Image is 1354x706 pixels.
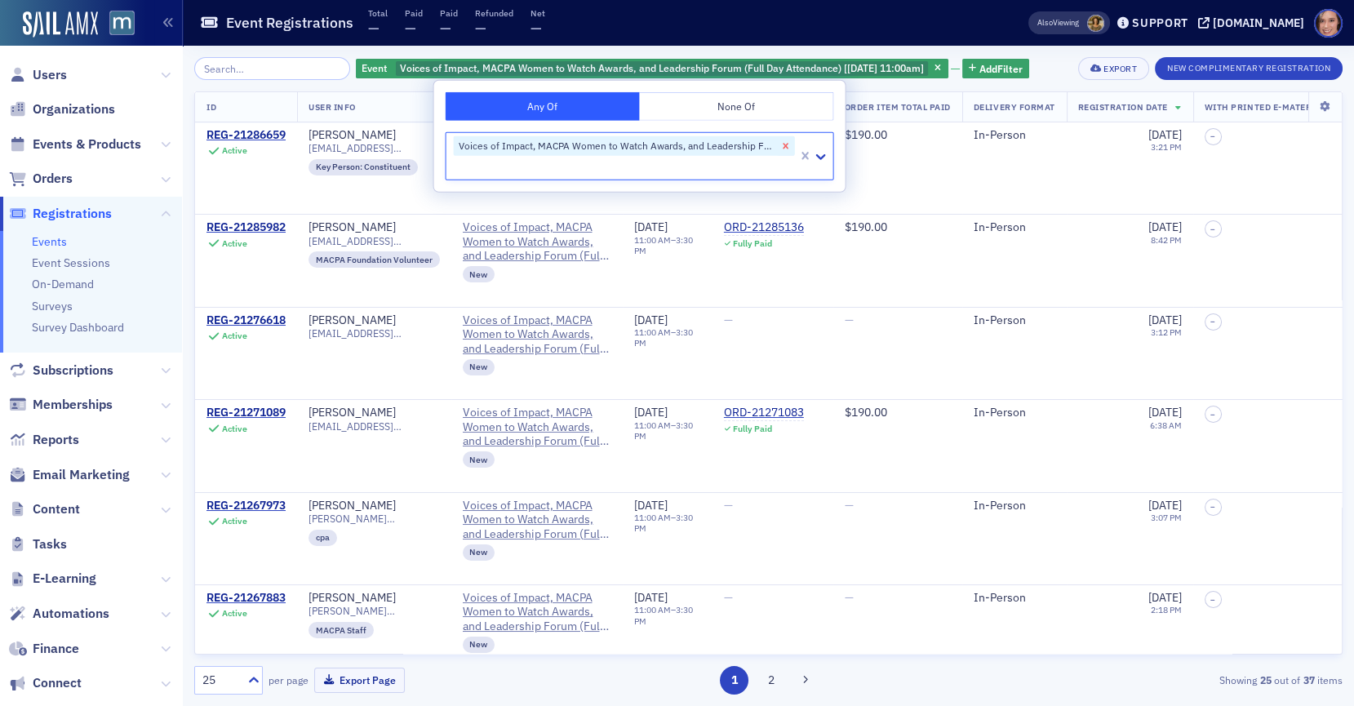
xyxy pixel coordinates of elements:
time: 2:18 PM [1151,604,1182,615]
span: [EMAIL_ADDRESS][DOMAIN_NAME] [309,327,440,340]
span: $190.00 [845,127,887,142]
div: [DOMAIN_NAME] [1213,16,1304,30]
span: Viewing [1037,17,1079,29]
span: — [440,19,451,38]
p: Total [368,7,388,19]
a: REG-21267973 [206,499,286,513]
button: None Of [640,92,834,121]
div: Active [222,145,247,156]
span: – [1210,224,1215,234]
div: ORD-21285136 [724,220,804,235]
span: Events & Products [33,135,141,153]
div: In-Person [974,128,1055,143]
div: New [463,451,495,468]
div: REG-21276618 [206,313,286,328]
a: [PERSON_NAME] [309,406,396,420]
div: Key Person: Constituent [309,159,418,175]
span: User Info [309,101,356,113]
a: Event Sessions [32,255,110,270]
div: New [463,637,495,653]
time: 3:30 PM [634,326,693,349]
div: In-Person [974,406,1055,420]
time: 3:30 PM [634,604,693,626]
input: Search… [194,57,350,80]
a: Events & Products [9,135,141,153]
span: — [475,19,486,38]
span: [DATE] [1148,405,1182,420]
label: per page [269,673,309,687]
span: — [405,19,416,38]
div: Support [1132,16,1188,30]
span: [DATE] [634,498,668,513]
a: Finance [9,640,79,658]
time: 3:12 PM [1151,326,1182,338]
span: Event [362,61,387,74]
div: Remove Voices of Impact, MACPA Women to Watch Awards, and Leadership Forum (Full Day Attendance) ... [777,136,795,156]
a: ORD-21271083 [724,406,804,420]
p: Paid [440,7,458,19]
time: 11:00 AM [634,512,671,523]
span: Connect [33,674,82,692]
span: [DATE] [1148,498,1182,513]
span: [DATE] [1148,220,1182,234]
span: Add Filter [979,61,1023,76]
a: [PERSON_NAME] [309,220,396,235]
a: Organizations [9,100,115,118]
span: E-Learning [33,570,96,588]
div: MACPA Staff [309,622,374,638]
span: — [531,19,542,38]
a: Registrations [9,205,112,223]
span: [PERSON_NAME][EMAIL_ADDRESS][DOMAIN_NAME] [309,605,440,617]
time: 11:00 AM [634,326,671,338]
time: 3:07 PM [1151,512,1182,523]
a: Reports [9,431,79,449]
a: Voices of Impact, MACPA Women to Watch Awards, and Leadership Forum (Full Day Attendance) [463,499,611,542]
div: In-Person [974,313,1055,328]
a: Connect [9,674,82,692]
button: [DOMAIN_NAME] [1198,17,1310,29]
div: Also [1037,17,1053,28]
span: [DATE] [634,313,668,327]
a: REG-21271089 [206,406,286,420]
span: Email Marketing [33,466,130,484]
button: Export Page [314,668,405,693]
span: Laura Swann [1087,15,1104,32]
time: 6:38 AM [1150,420,1182,431]
button: New Complimentary Registration [1155,57,1343,80]
a: Memberships [9,396,113,414]
div: 25 [202,672,238,689]
span: — [845,498,854,513]
strong: 25 [1257,673,1274,687]
a: Events [32,234,67,249]
div: Active [222,516,247,526]
div: – [634,605,701,626]
a: New Complimentary Registration [1155,60,1343,74]
time: 3:21 PM [1151,141,1182,153]
time: 11:00 AM [634,604,671,615]
span: – [1210,410,1215,420]
span: Voices of Impact, MACPA Women to Watch Awards, and Leadership Forum (Full Day Attendance) [463,220,611,264]
a: Users [9,66,67,84]
p: Paid [405,7,423,19]
div: New [463,359,495,375]
a: View Homepage [98,11,135,38]
div: Voices of Impact, MACPA Women to Watch Awards, and Leadership Forum (Full Day Attendance) [[DATE]... [454,136,777,156]
a: REG-21267883 [206,591,286,606]
span: Organizations [33,100,115,118]
a: REG-21286659 [206,128,286,143]
a: REG-21285982 [206,220,286,235]
span: – [1210,502,1215,512]
time: 3:30 PM [634,512,693,534]
div: MACPA Foundation Volunteer [309,251,440,268]
span: — [845,590,854,605]
div: [PERSON_NAME] [309,591,396,606]
button: 2 [757,666,786,695]
div: – [634,513,701,534]
span: Voices of Impact, MACPA Women to Watch Awards, and Leadership Forum (Full Day Attendance) [463,313,611,357]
